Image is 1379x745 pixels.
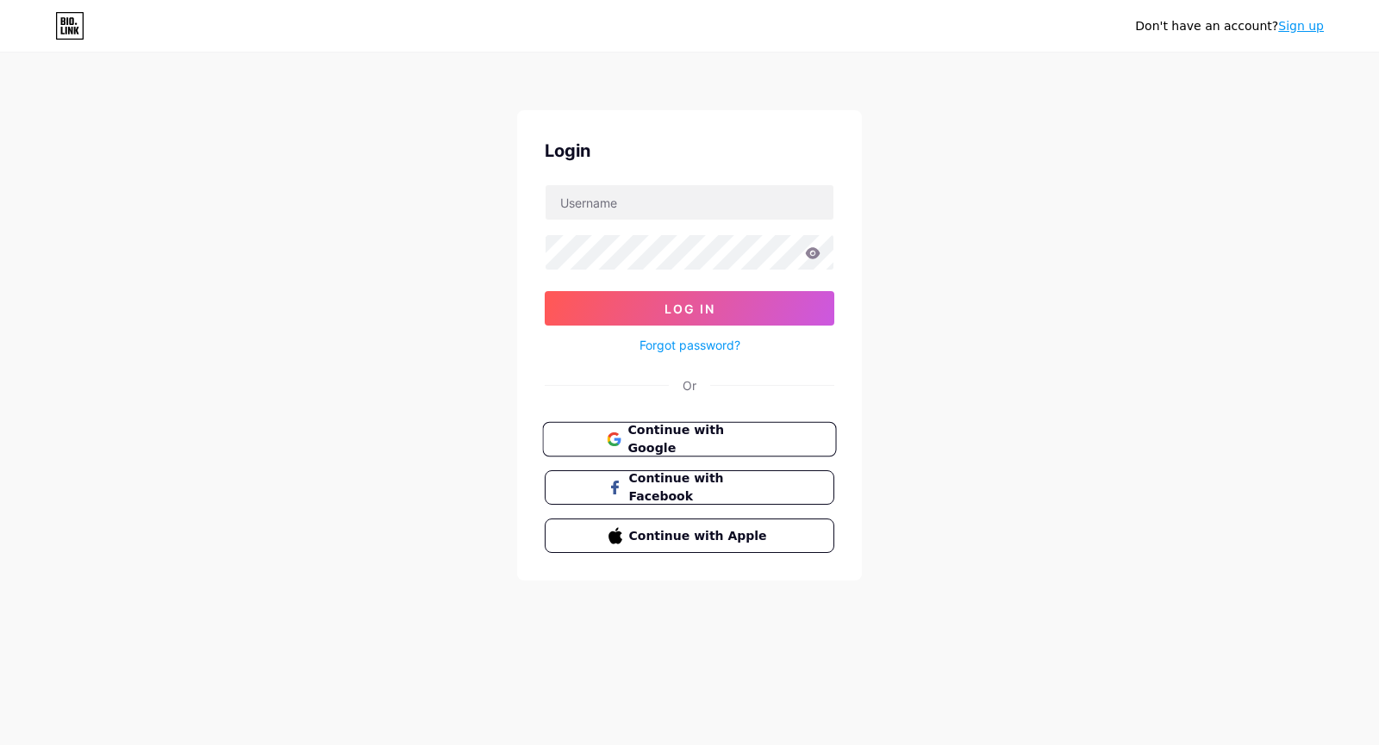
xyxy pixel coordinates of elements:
[545,518,834,553] button: Continue with Apple
[665,301,715,316] span: Log In
[545,422,834,456] a: Continue with Google
[545,138,834,164] div: Login
[683,376,696,394] div: Or
[640,336,740,354] a: Forgot password?
[629,527,771,545] span: Continue with Apple
[627,421,771,458] span: Continue with Google
[1135,17,1324,35] div: Don't have an account?
[545,470,834,505] button: Continue with Facebook
[1278,19,1324,33] a: Sign up
[545,291,834,326] button: Log In
[546,185,833,220] input: Username
[629,469,771,506] span: Continue with Facebook
[542,422,836,457] button: Continue with Google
